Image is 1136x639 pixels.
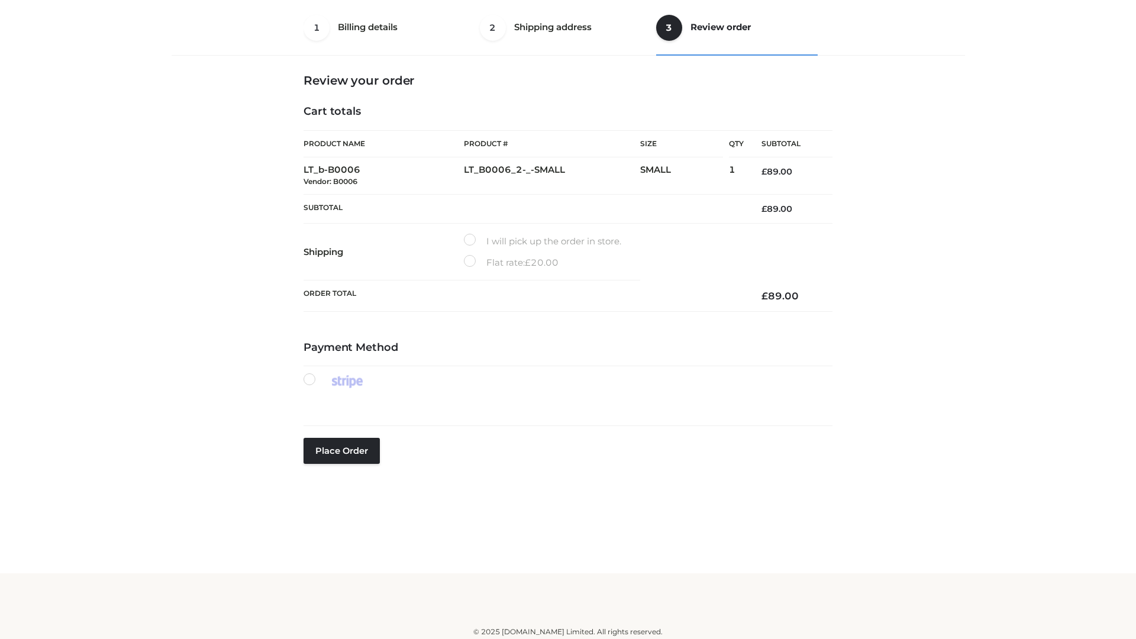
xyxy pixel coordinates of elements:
span: £ [761,290,768,302]
td: 1 [729,157,744,195]
small: Vendor: B0006 [304,177,357,186]
th: Product Name [304,130,464,157]
h4: Cart totals [304,105,832,118]
th: Qty [729,130,744,157]
th: Order Total [304,280,744,312]
td: LT_b-B0006 [304,157,464,195]
bdi: 89.00 [761,166,792,177]
span: £ [761,204,767,214]
label: I will pick up the order in store. [464,234,621,249]
th: Subtotal [744,131,832,157]
bdi: 89.00 [761,290,799,302]
th: Product # [464,130,640,157]
span: £ [761,166,767,177]
th: Shipping [304,224,464,280]
bdi: 20.00 [525,257,559,268]
td: LT_B0006_2-_-SMALL [464,157,640,195]
th: Subtotal [304,194,744,223]
h4: Payment Method [304,341,832,354]
h3: Review your order [304,73,832,88]
td: SMALL [640,157,729,195]
div: © 2025 [DOMAIN_NAME] Limited. All rights reserved. [176,626,960,638]
th: Size [640,131,723,157]
span: £ [525,257,531,268]
label: Flat rate: [464,255,559,270]
button: Place order [304,438,380,464]
bdi: 89.00 [761,204,792,214]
